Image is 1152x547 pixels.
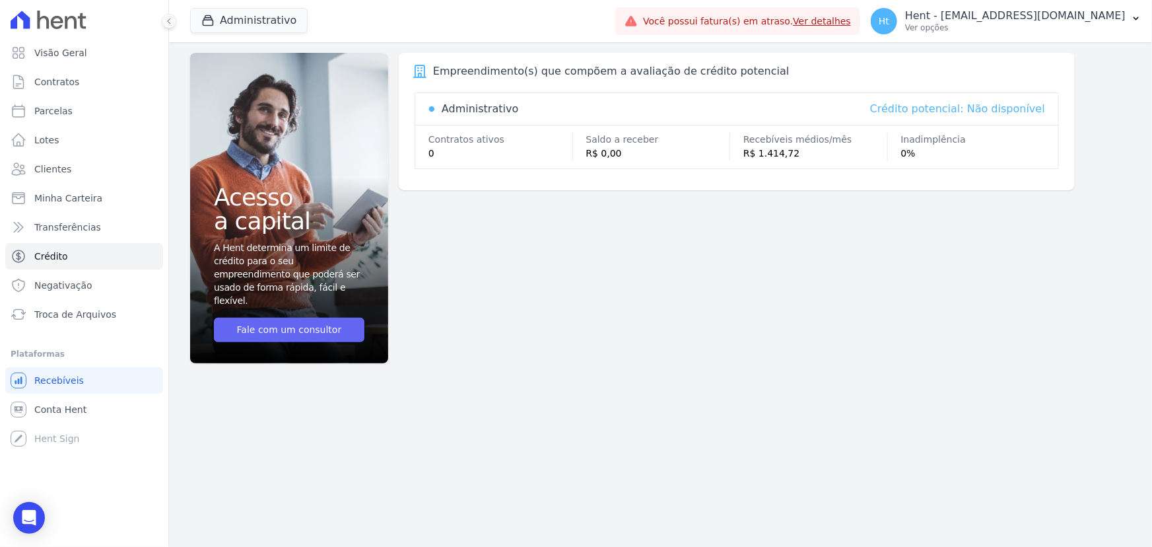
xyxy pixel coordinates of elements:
div: Saldo a receber [586,133,730,147]
a: Troca de Arquivos [5,301,163,328]
div: Administrativo [442,101,518,117]
div: R$ 1.414,72 [743,147,887,161]
div: Plataformas [11,346,158,362]
div: Crédito potencial: Não disponível [870,101,1045,117]
p: Ver opções [905,22,1126,33]
span: Negativação [34,279,92,292]
a: Conta Hent [5,396,163,423]
span: a capital [214,209,364,233]
span: Acesso [214,186,364,209]
span: Clientes [34,163,71,176]
span: Parcelas [34,104,73,118]
span: Recebíveis [34,374,84,387]
a: Crédito [5,243,163,270]
span: Crédito [34,250,68,263]
span: Troca de Arquivos [34,308,116,321]
span: Minha Carteira [34,192,102,205]
a: Transferências [5,214,163,240]
a: Clientes [5,156,163,182]
a: Fale com um consultor [214,318,364,342]
a: Parcelas [5,98,163,124]
span: A Hent determina um limite de crédito para o seu empreendimento que poderá ser usado de forma ráp... [214,241,362,307]
div: Recebíveis médios/mês [743,133,887,147]
a: Lotes [5,127,163,153]
a: Minha Carteira [5,185,163,211]
a: Recebíveis [5,367,163,394]
button: Administrativo [190,8,308,33]
a: Contratos [5,69,163,95]
div: Open Intercom Messenger [13,502,45,534]
span: Ht [879,17,889,26]
a: Negativação [5,272,163,299]
div: 0 [428,147,572,161]
div: Empreendimento(s) que compõem a avaliação de crédito potencial [433,63,789,79]
button: Ht Hent - [EMAIL_ADDRESS][DOMAIN_NAME] Ver opções [860,3,1152,40]
a: Ver detalhes [793,16,851,26]
span: Visão Geral [34,46,87,59]
span: Lotes [34,133,59,147]
span: Contratos [34,75,79,89]
p: Hent - [EMAIL_ADDRESS][DOMAIN_NAME] [905,9,1126,22]
div: 0% [901,147,1046,161]
div: R$ 0,00 [586,147,730,161]
span: Você possui fatura(s) em atraso. [643,15,851,28]
a: Visão Geral [5,40,163,66]
div: Inadimplência [901,133,1046,147]
span: Transferências [34,221,101,234]
span: Conta Hent [34,403,86,416]
div: Contratos ativos [428,133,572,147]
